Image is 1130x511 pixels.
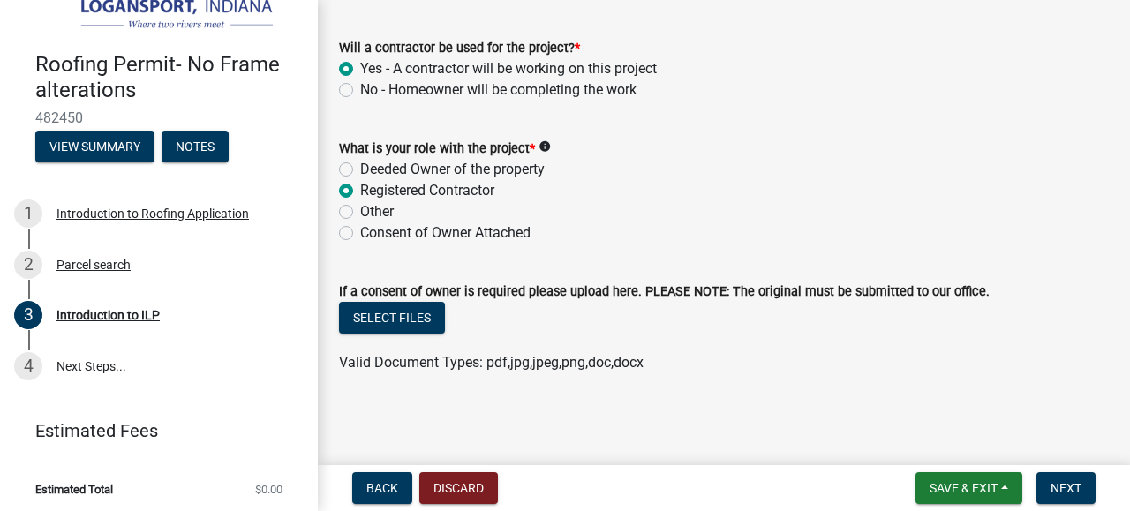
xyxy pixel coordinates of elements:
span: 482450 [35,109,282,126]
wm-modal-confirm: Summary [35,141,154,155]
label: If a consent of owner is required please upload here. PLEASE NOTE: The original must be submitted... [339,286,990,298]
label: Registered Contractor [360,180,494,201]
div: Introduction to ILP [56,309,160,321]
label: No - Homeowner will be completing the work [360,79,637,101]
span: Back [366,481,398,495]
button: Save & Exit [915,472,1022,504]
h4: Roofing Permit- No Frame alterations [35,52,304,103]
button: View Summary [35,131,154,162]
span: $0.00 [255,484,282,495]
label: Yes - A contractor will be working on this project [360,58,657,79]
i: info [539,140,551,153]
span: Valid Document Types: pdf,jpg,jpeg,png,doc,docx [339,354,644,371]
button: Notes [162,131,229,162]
wm-modal-confirm: Notes [162,141,229,155]
div: 1 [14,199,42,228]
div: 2 [14,251,42,279]
div: Introduction to Roofing Application [56,207,249,220]
label: Deeded Owner of the property [360,159,545,180]
button: Next [1036,472,1096,504]
label: Will a contractor be used for the project? [339,42,580,55]
span: Next [1051,481,1081,495]
div: Parcel search [56,259,131,271]
div: 4 [14,352,42,380]
a: Estimated Fees [14,413,290,448]
button: Discard [419,472,498,504]
label: What is your role with the project [339,143,535,155]
button: Back [352,472,412,504]
label: Consent of Owner Attached [360,222,531,244]
span: Save & Exit [930,481,998,495]
span: Estimated Total [35,484,113,495]
label: Other [360,201,394,222]
div: 3 [14,301,42,329]
button: Select files [339,302,445,334]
